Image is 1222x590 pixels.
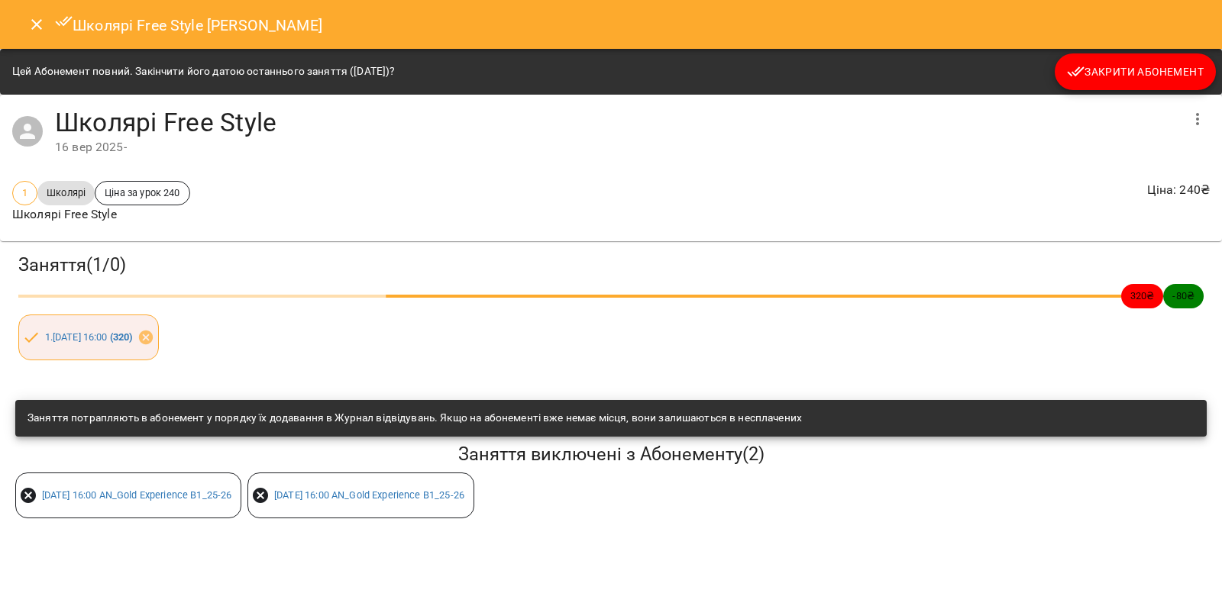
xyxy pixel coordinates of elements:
a: [DATE] 16:00 AN_Gold Experience B1_25-26 [42,489,232,501]
div: 16 вер 2025 - [55,138,1179,156]
h3: Заняття ( 1 / 0 ) [18,253,1204,277]
p: Школярі Free Style [12,205,190,224]
div: 1.[DATE] 16:00 (320) [18,314,159,360]
span: 320 ₴ [1121,289,1164,303]
button: Close [18,6,55,43]
h4: Школярі Free Style [55,107,1179,138]
p: Ціна : 240 ₴ [1147,181,1210,199]
span: Закрити Абонемент [1067,63,1204,81]
button: Закрити Абонемент [1055,53,1216,90]
span: Ціна за урок 240 [95,185,189,200]
b: ( 320 ) [110,331,133,343]
div: Цей Абонемент повний. Закінчити його датою останнього заняття ([DATE])? [12,58,395,85]
div: Заняття потрапляють в абонемент у порядку їх додавання в Журнал відвідувань. Якщо на абонементі в... [27,405,802,432]
a: 1.[DATE] 16:00 (320) [45,331,133,343]
span: -80 ₴ [1163,289,1204,303]
span: Школярі [37,185,95,200]
span: 1 [13,185,37,200]
h6: Школярі Free Style [PERSON_NAME] [55,12,322,37]
h5: Заняття виключені з Абонементу ( 2 ) [15,443,1207,466]
a: [DATE] 16:00 AN_Gold Experience B1_25-26 [274,489,464,501]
